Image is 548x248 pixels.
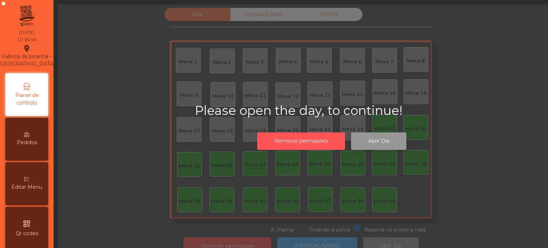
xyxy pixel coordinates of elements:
[17,139,37,146] span: Pedidos
[22,219,31,228] i: qr_code
[195,103,469,118] h2: Please open the day, to continue!
[22,44,31,53] i: location_on
[18,4,35,29] img: qpiato
[11,183,42,191] span: Editar Menu
[17,36,36,43] div: 10:36:46
[351,132,406,150] button: Abrir Dia
[257,132,345,150] button: Remover permissões
[19,29,34,36] div: [DATE]
[7,92,46,107] span: Painel de controlo
[16,230,38,237] span: Qr codes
